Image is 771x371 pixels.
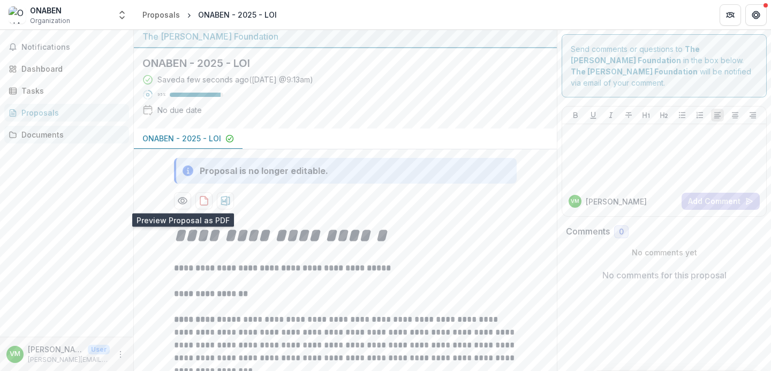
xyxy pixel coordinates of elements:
[198,9,277,20] div: ONABEN - 2025 - LOI
[30,16,70,26] span: Organization
[586,196,647,207] p: [PERSON_NAME]
[566,247,762,258] p: No comments yet
[114,348,127,361] button: More
[217,192,234,209] button: download-proposal
[602,269,727,282] p: No comments for this proposal
[640,109,653,122] button: Heading 1
[720,4,741,26] button: Partners
[21,43,125,52] span: Notifications
[28,344,84,355] p: [PERSON_NAME]
[138,7,281,22] nav: breadcrumb
[157,74,313,85] div: Saved a few seconds ago ( [DATE] @ 9:13am )
[28,355,110,365] p: [PERSON_NAME][EMAIL_ADDRESS][DOMAIN_NAME]
[9,6,26,24] img: ONABEN
[195,192,213,209] button: download-proposal
[571,199,579,204] div: Veronica Maturino
[174,192,191,209] button: Preview 787a8619-e7a0-4a3b-bd05-879ebc178c96-0.pdf
[676,109,689,122] button: Bullet List
[729,109,742,122] button: Align Center
[4,39,129,56] button: Notifications
[157,91,165,99] p: 95 %
[21,63,120,74] div: Dashboard
[115,4,130,26] button: Open entity switcher
[21,107,120,118] div: Proposals
[142,30,548,43] div: The [PERSON_NAME] Foundation
[142,9,180,20] div: Proposals
[21,85,120,96] div: Tasks
[142,57,531,70] h2: ONABEN - 2025 - LOI
[566,226,610,237] h2: Comments
[157,104,202,116] div: No due date
[682,193,760,210] button: Add Comment
[604,109,617,122] button: Italicize
[711,109,724,122] button: Align Left
[622,109,635,122] button: Strike
[142,133,221,144] p: ONABEN - 2025 - LOI
[200,164,328,177] div: Proposal is no longer editable.
[619,228,624,237] span: 0
[4,104,129,122] a: Proposals
[21,129,120,140] div: Documents
[693,109,706,122] button: Ordered List
[562,34,767,97] div: Send comments or questions to in the box below. will be notified via email of your comment.
[4,60,129,78] a: Dashboard
[30,5,70,16] div: ONABEN
[587,109,600,122] button: Underline
[4,126,129,143] a: Documents
[88,345,110,354] p: User
[4,82,129,100] a: Tasks
[571,67,698,76] strong: The [PERSON_NAME] Foundation
[10,351,20,358] div: Veronica Maturino
[746,109,759,122] button: Align Right
[657,109,670,122] button: Heading 2
[745,4,767,26] button: Get Help
[569,109,582,122] button: Bold
[138,7,184,22] a: Proposals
